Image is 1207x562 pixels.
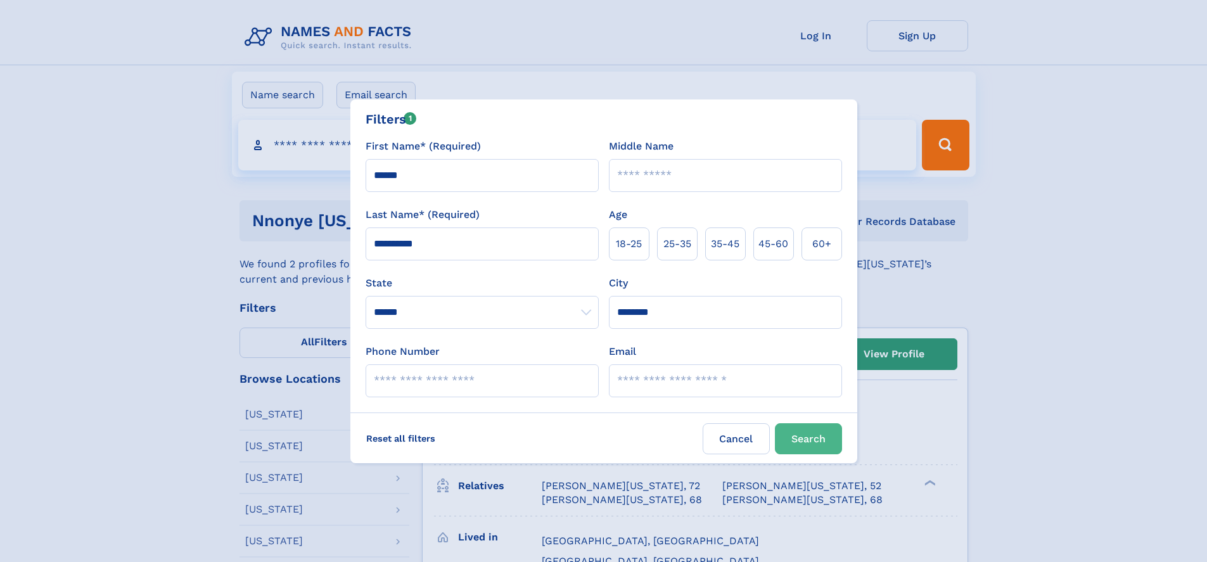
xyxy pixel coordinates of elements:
[609,139,674,154] label: Middle Name
[366,344,440,359] label: Phone Number
[758,236,788,252] span: 45‑60
[812,236,831,252] span: 60+
[609,276,628,291] label: City
[703,423,770,454] label: Cancel
[609,344,636,359] label: Email
[358,423,444,454] label: Reset all filters
[775,423,842,454] button: Search
[366,276,599,291] label: State
[366,110,417,129] div: Filters
[663,236,691,252] span: 25‑35
[366,139,481,154] label: First Name* (Required)
[366,207,480,222] label: Last Name* (Required)
[616,236,642,252] span: 18‑25
[711,236,739,252] span: 35‑45
[609,207,627,222] label: Age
